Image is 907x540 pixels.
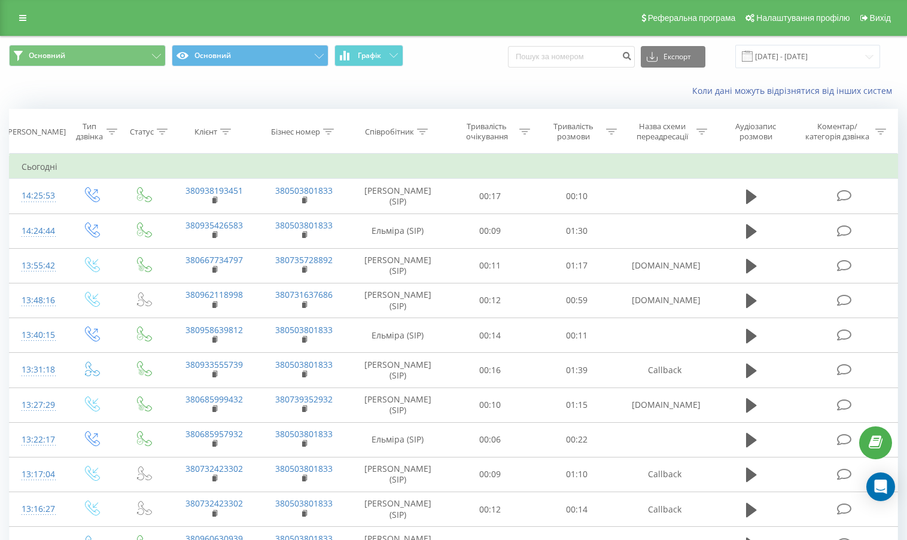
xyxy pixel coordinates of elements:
div: Open Intercom Messenger [866,472,895,501]
td: [DOMAIN_NAME] [620,248,710,283]
a: 380503801833 [275,185,333,196]
span: Основний [29,51,65,60]
a: 380503801833 [275,498,333,509]
div: 13:27:29 [22,393,53,417]
td: [PERSON_NAME] (SIP) [349,388,446,422]
td: 00:09 [446,213,533,248]
td: 00:11 [533,318,620,353]
td: 00:16 [446,353,533,388]
td: 01:15 [533,388,620,422]
td: [PERSON_NAME] (SIP) [349,179,446,213]
td: 00:14 [446,318,533,353]
td: 00:12 [446,492,533,527]
td: 00:10 [533,179,620,213]
td: [PERSON_NAME] (SIP) [349,492,446,527]
td: 00:11 [446,248,533,283]
span: Графік [358,51,381,60]
td: 00:22 [533,422,620,457]
td: [PERSON_NAME] (SIP) [349,457,446,492]
td: 00:17 [446,179,533,213]
input: Пошук за номером [508,46,635,68]
a: Коли дані можуть відрізнятися вiд інших систем [692,85,898,96]
a: 380503801833 [275,463,333,474]
a: 380962118998 [185,289,243,300]
div: Коментар/категорія дзвінка [802,121,872,142]
td: 00:59 [533,283,620,318]
a: 380685999432 [185,393,243,405]
td: 00:10 [446,388,533,422]
div: 13:17:04 [22,463,53,486]
td: [DOMAIN_NAME] [620,283,710,318]
td: [DOMAIN_NAME] [620,388,710,422]
div: Статус [130,127,154,137]
td: [PERSON_NAME] (SIP) [349,283,446,318]
div: Співробітник [365,127,414,137]
td: 00:12 [446,283,533,318]
td: 01:10 [533,457,620,492]
div: 14:25:53 [22,184,53,208]
a: 380667734797 [185,254,243,266]
div: [PERSON_NAME] [5,127,66,137]
span: Реферальна програма [648,13,736,23]
a: 380732423302 [185,463,243,474]
div: Тривалість розмови [544,121,603,142]
a: 380933555739 [185,359,243,370]
span: Налаштування профілю [756,13,850,23]
td: 00:14 [533,492,620,527]
button: Основний [9,45,166,66]
a: 380739352932 [275,393,333,405]
button: Графік [334,45,403,66]
a: 380935426583 [185,219,243,231]
div: 13:22:17 [22,428,53,451]
td: [PERSON_NAME] (SIP) [349,353,446,388]
div: 13:48:16 [22,289,53,312]
a: 380503801833 [275,428,333,440]
td: 01:39 [533,353,620,388]
a: 380958639812 [185,324,243,335]
td: Ельміра (SIP) [349,318,446,353]
td: Ельміра (SIP) [349,213,446,248]
td: Callback [620,353,710,388]
a: 380731637686 [275,289,333,300]
a: 380503801833 [275,324,333,335]
div: Бізнес номер [271,127,320,137]
div: Тип дзвінка [75,121,104,142]
td: Callback [620,457,710,492]
div: 13:55:42 [22,254,53,277]
a: 380735728892 [275,254,333,266]
td: Ельміра (SIP) [349,422,446,457]
a: 380503801833 [275,359,333,370]
td: 00:06 [446,422,533,457]
div: Назва схеми переадресації [631,121,693,142]
div: 13:40:15 [22,324,53,347]
a: 380938193451 [185,185,243,196]
span: Вихід [870,13,891,23]
td: [PERSON_NAME] (SIP) [349,248,446,283]
div: 13:31:18 [22,358,53,382]
button: Експорт [641,46,705,68]
div: Клієнт [194,127,217,137]
td: 01:30 [533,213,620,248]
div: 14:24:44 [22,219,53,243]
td: 01:17 [533,248,620,283]
button: Основний [172,45,328,66]
a: 380732423302 [185,498,243,509]
a: 380503801833 [275,219,333,231]
div: Аудіозапис розмови [721,121,790,142]
td: Callback [620,492,710,527]
div: Тривалість очікування [457,121,516,142]
div: 13:16:27 [22,498,53,521]
td: Сьогодні [10,155,898,179]
a: 380685957932 [185,428,243,440]
td: 00:09 [446,457,533,492]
